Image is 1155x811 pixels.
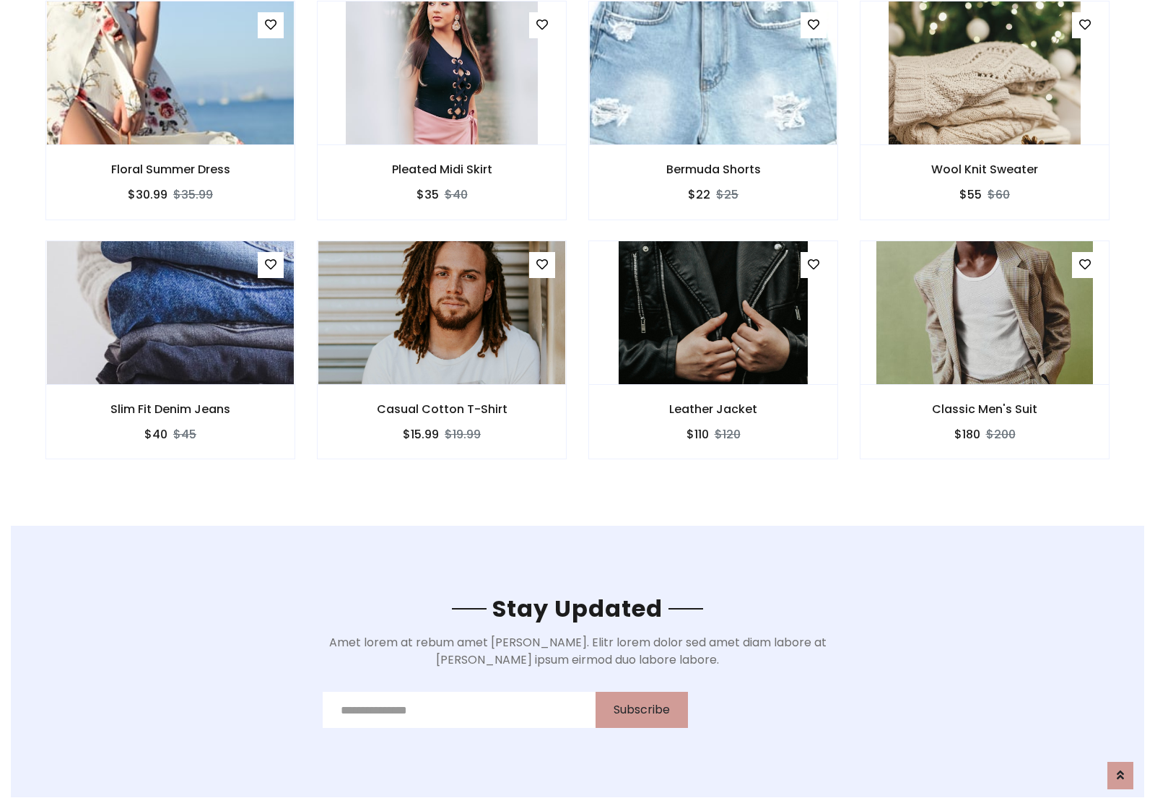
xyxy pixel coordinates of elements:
[988,186,1010,203] del: $60
[860,402,1109,416] h6: Classic Men's Suit
[46,402,295,416] h6: Slim Fit Denim Jeans
[687,428,709,441] h6: $110
[403,428,439,441] h6: $15.99
[959,188,982,201] h6: $55
[954,428,980,441] h6: $180
[173,186,213,203] del: $35.99
[860,162,1109,176] h6: Wool Knit Sweater
[144,428,167,441] h6: $40
[688,188,710,201] h6: $22
[445,426,481,443] del: $19.99
[128,188,167,201] h6: $30.99
[487,592,668,625] span: Stay Updated
[173,426,196,443] del: $45
[318,162,566,176] h6: Pleated Midi Skirt
[589,162,837,176] h6: Bermuda Shorts
[46,162,295,176] h6: Floral Summer Dress
[417,188,439,201] h6: $35
[596,692,688,728] button: Subscribe
[715,426,741,443] del: $120
[589,402,837,416] h6: Leather Jacket
[716,186,738,203] del: $25
[986,426,1016,443] del: $200
[318,402,566,416] h6: Casual Cotton T-Shirt
[323,634,833,669] p: Amet lorem at rebum amet [PERSON_NAME]. Elitr lorem dolor sed amet diam labore at [PERSON_NAME] i...
[445,186,468,203] del: $40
